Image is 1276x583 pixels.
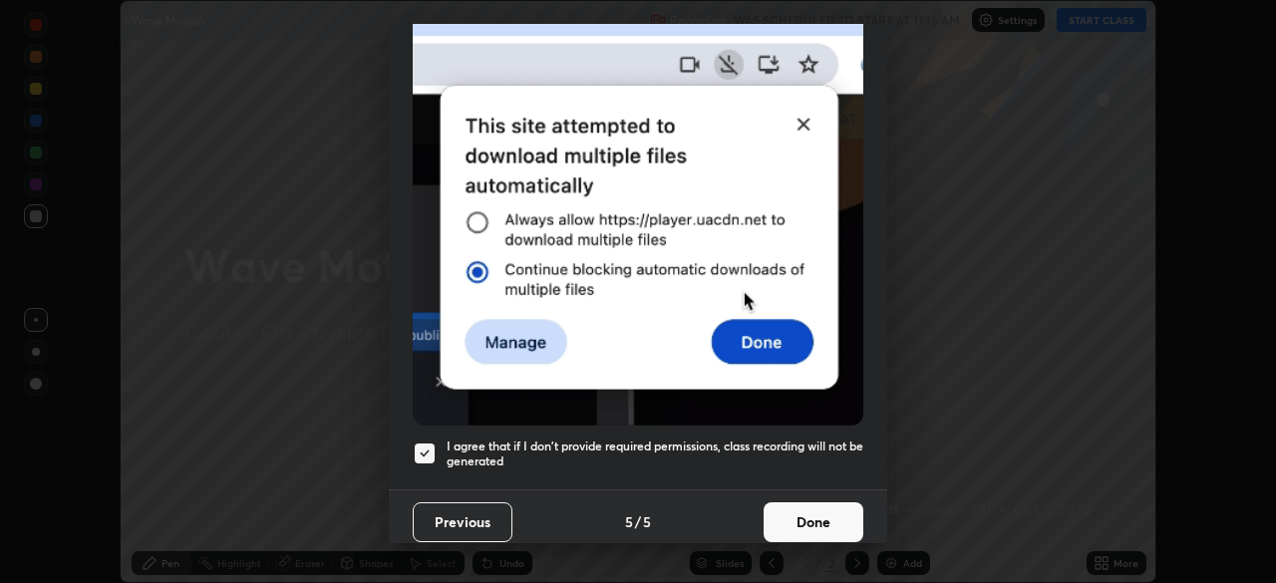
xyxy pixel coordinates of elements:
h5: I agree that if I don't provide required permissions, class recording will not be generated [447,438,863,469]
h4: 5 [625,511,633,532]
h4: / [635,511,641,532]
button: Previous [413,502,512,542]
button: Done [764,502,863,542]
h4: 5 [643,511,651,532]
